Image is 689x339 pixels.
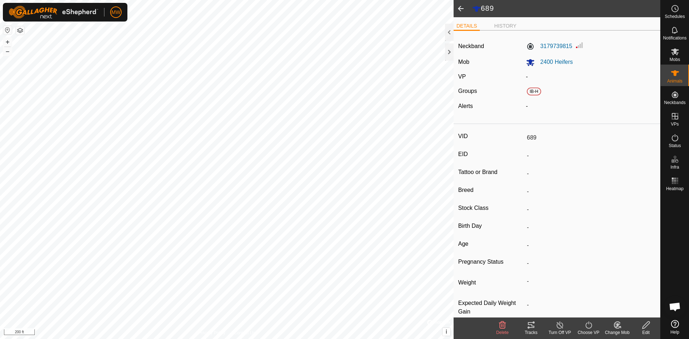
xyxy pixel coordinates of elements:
a: Privacy Policy [198,330,225,336]
label: Neckband [458,42,484,51]
div: Edit [632,329,660,336]
div: Tracks [517,329,545,336]
button: i [442,328,450,336]
div: Turn Off VP [545,329,574,336]
label: 3179739815 [526,42,572,51]
li: HISTORY [491,22,519,30]
div: Choose VP [574,329,603,336]
label: Birth Day [458,221,524,231]
span: Help [670,330,679,334]
label: Alerts [458,103,473,109]
label: Expected Daily Weight Gain [458,299,524,316]
span: Mobs [670,57,680,62]
label: Breed [458,185,524,195]
span: 2400 Heifers [535,59,573,65]
span: Status [669,143,681,148]
label: Age [458,239,524,249]
span: i [446,329,447,335]
a: Help [661,317,689,337]
span: Heatmap [666,187,684,191]
img: Signal strength [575,41,584,50]
span: Schedules [665,14,685,19]
label: Groups [458,88,477,94]
h2: 689 [472,4,660,13]
span: Animals [667,79,683,83]
button: – [3,47,12,56]
li: DETAILS [454,22,480,31]
button: Map Layers [16,26,24,35]
button: + [3,38,12,46]
label: VID [458,132,524,141]
button: Reset Map [3,26,12,34]
span: MW [112,9,121,16]
span: Neckbands [664,100,685,105]
div: Change Mob [603,329,632,336]
img: Gallagher Logo [9,6,98,19]
label: VP [458,74,466,80]
div: Open chat [664,296,686,317]
span: Infra [670,165,679,169]
div: - [523,102,659,110]
span: VPs [671,122,679,126]
label: Weight [458,275,524,290]
label: Mob [458,59,469,65]
span: IB-H [527,88,542,95]
label: Stock Class [458,203,524,213]
span: Notifications [663,36,686,40]
a: Contact Us [234,330,255,336]
label: Pregnancy Status [458,257,524,267]
app-display-virtual-paddock-transition: - [526,74,528,80]
label: EID [458,150,524,159]
span: Delete [496,330,509,335]
label: Tattoo or Brand [458,168,524,177]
